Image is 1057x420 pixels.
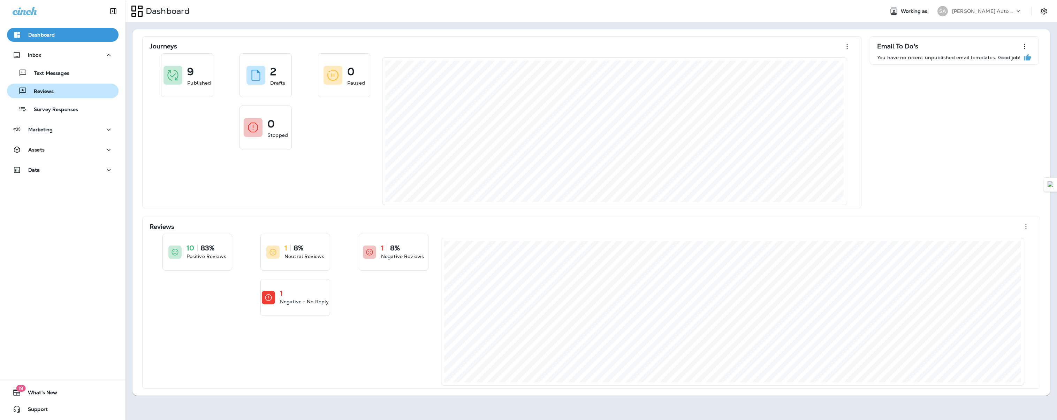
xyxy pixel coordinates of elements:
p: Reviews [150,223,174,230]
button: Dashboard [7,28,119,42]
p: Published [187,79,211,86]
button: Collapse Sidebar [104,4,123,18]
p: 1 [280,290,283,297]
img: Detect Auto [1048,181,1054,188]
p: [PERSON_NAME] Auto Service & Tire Pros [952,8,1015,14]
button: Survey Responses [7,102,119,116]
p: Drafts [270,79,286,86]
p: 0 [347,68,355,75]
span: Support [21,406,48,415]
p: 83% [200,244,214,251]
p: Text Messages [27,70,69,77]
button: Reviews [7,84,119,98]
p: Positive Reviews [187,253,226,260]
p: Negative Reviews [381,253,424,260]
p: 2 [270,68,276,75]
p: Negative - No Reply [280,298,329,305]
p: Dashboard [28,32,55,38]
button: Support [7,402,119,416]
p: Email To Do's [877,43,918,50]
p: 8% [294,244,303,251]
p: Paused [347,79,365,86]
button: Assets [7,143,119,157]
span: Working as: [901,8,930,14]
p: 9 [187,68,194,75]
p: Marketing [28,127,53,132]
p: 1 [284,244,287,251]
p: Survey Responses [27,107,78,113]
span: 19 [16,385,25,392]
p: Dashboard [143,6,190,16]
span: What's New [21,390,57,398]
button: 19What's New [7,386,119,399]
button: Marketing [7,123,119,137]
p: 0 [267,120,275,127]
p: Journeys [150,43,177,50]
button: Settings [1037,5,1050,17]
p: Stopped [267,132,288,139]
p: Inbox [28,52,41,58]
p: Data [28,167,40,173]
div: SA [937,6,948,16]
p: 10 [187,244,194,251]
p: 8% [390,244,400,251]
p: You have no recent unpublished email templates. Good job! [877,55,1020,60]
p: Reviews [27,88,54,95]
button: Data [7,163,119,177]
p: Assets [28,147,45,153]
p: Neutral Reviews [284,253,324,260]
button: Inbox [7,48,119,62]
p: 1 [381,244,384,251]
button: Text Messages [7,65,119,80]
